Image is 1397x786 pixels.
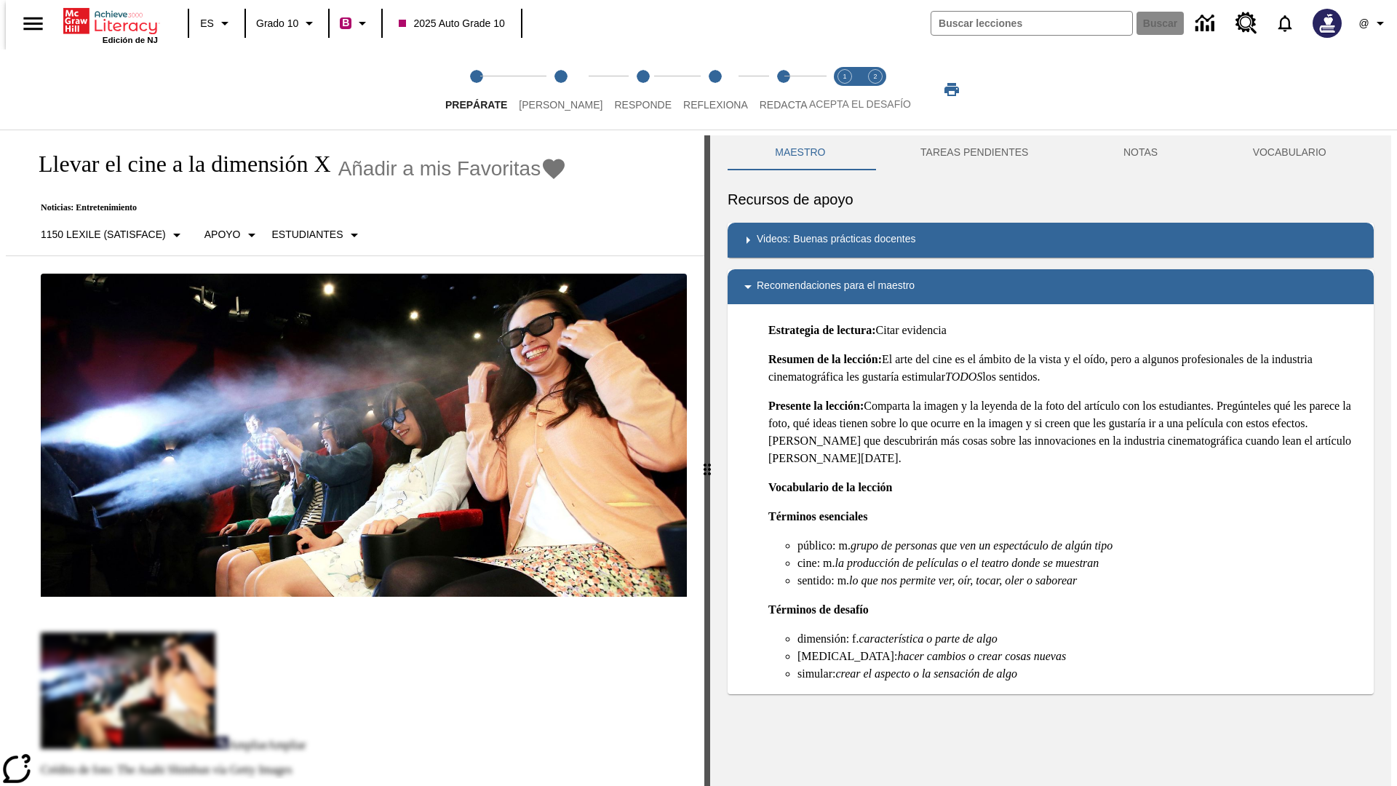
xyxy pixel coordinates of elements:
[338,156,568,181] button: Añadir a mis Favoritas - Llevar el cine a la dimensión X
[931,12,1132,35] input: Buscar campo
[757,278,915,295] p: Recomendaciones para el maestro
[1350,10,1397,36] button: Perfil/Configuración
[1266,4,1304,42] a: Notificaciones
[945,370,982,383] em: TODOS
[256,16,298,31] span: Grado 10
[835,557,1099,569] em: la producción de películas o el teatro donde se muestran
[797,572,1362,589] li: sentido: m.
[63,5,158,44] div: Portada
[704,135,710,786] div: Pulsa la tecla de intro o la barra espaciadora y luego presiona las flechas de derecha e izquierd...
[41,227,166,242] p: 1150 Lexile (Satisface)
[1304,4,1350,42] button: Escoja un nuevo avatar
[835,667,1017,680] em: crear el aspecto o la sensación de algo
[824,49,866,130] button: Acepta el desafío lee step 1 of 2
[728,188,1374,211] h6: Recursos de apoyo
[1313,9,1342,38] img: Avatar
[683,99,748,111] span: Reflexiona
[859,632,997,645] em: característica o parte de algo
[1227,4,1266,43] a: Centro de recursos, Se abrirá en una pestaña nueva.
[41,274,687,597] img: El panel situado frente a los asientos rocía con agua nebulizada al feliz público en un cine equi...
[728,223,1374,258] div: Videos: Buenas prácticas docentes
[809,98,911,110] span: ACEPTA EL DESAFÍO
[204,227,241,242] p: Apoyo
[768,510,867,523] strong: Términos esenciales
[338,157,541,180] span: Añadir a mis Favoritas
[6,135,704,779] div: reading
[728,135,873,170] button: Maestro
[12,2,55,45] button: Abrir el menú lateral
[797,630,1362,648] li: dimensión: f.
[1205,135,1374,170] button: VOCABULARIO
[873,135,1076,170] button: TAREAS PENDIENTES
[768,322,1362,339] p: Citar evidencia
[434,49,519,130] button: Prepárate step 1 of 5
[728,135,1374,170] div: Instructional Panel Tabs
[602,49,683,130] button: Responde step 3 of 5
[1187,4,1227,44] a: Centro de información
[797,537,1362,555] li: público: m.
[1076,135,1206,170] button: NOTAS
[768,351,1362,386] p: El arte del cine es el ámbito de la vista y el oído, pero a algunos profesionales de la industria...
[199,222,266,248] button: Tipo de apoyo, Apoyo
[768,353,882,365] strong: Resumen de la lección:
[194,10,240,36] button: Lenguaje: ES, Selecciona un idioma
[768,400,860,412] strong: Presente la lección
[710,135,1391,786] div: activity
[928,76,975,103] button: Imprimir
[854,49,896,130] button: Acepta el desafío contesta step 2 of 2
[266,222,369,248] button: Seleccionar estudiante
[272,227,343,242] p: Estudiantes
[757,231,915,249] p: Videos: Buenas prácticas docentes
[860,400,864,412] strong: :
[342,14,349,32] span: B
[334,10,377,36] button: Boost El color de la clase es rojo violeta. Cambiar el color de la clase.
[748,49,819,130] button: Redacta step 5 of 5
[897,650,1066,662] em: hacer cambios o crear cosas nuevas
[614,99,672,111] span: Responde
[672,49,760,130] button: Reflexiona step 4 of 5
[23,202,567,213] p: Noticias: Entretenimiento
[399,16,504,31] span: 2025 Auto Grade 10
[250,10,324,36] button: Grado: Grado 10, Elige un grado
[1358,16,1369,31] span: @
[797,555,1362,572] li: cine: m.
[768,397,1362,467] p: Comparta la imagen y la leyenda de la foto del artículo con los estudiantes. Pregúnteles qué les ...
[849,574,1077,587] em: lo que nos permite ver, oír, tocar, oler o saborear
[23,151,331,178] h1: Llevar el cine a la dimensión X
[103,36,158,44] span: Edición de NJ
[768,481,893,493] strong: Vocabulario de la lección
[843,73,846,80] text: 1
[797,665,1362,683] li: simular:
[768,603,869,616] strong: Términos de desafío
[760,99,808,111] span: Redacta
[507,49,614,130] button: Lee step 2 of 5
[851,539,1113,552] em: grupo de personas que ven un espectáculo de algún tipo
[445,99,507,111] span: Prepárate
[873,73,877,80] text: 2
[797,648,1362,665] li: [MEDICAL_DATA]:
[35,222,191,248] button: Seleccione Lexile, 1150 Lexile (Satisface)
[768,324,876,336] strong: Estrategia de lectura:
[519,99,602,111] span: [PERSON_NAME]
[728,269,1374,304] div: Recomendaciones para el maestro
[200,16,214,31] span: ES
